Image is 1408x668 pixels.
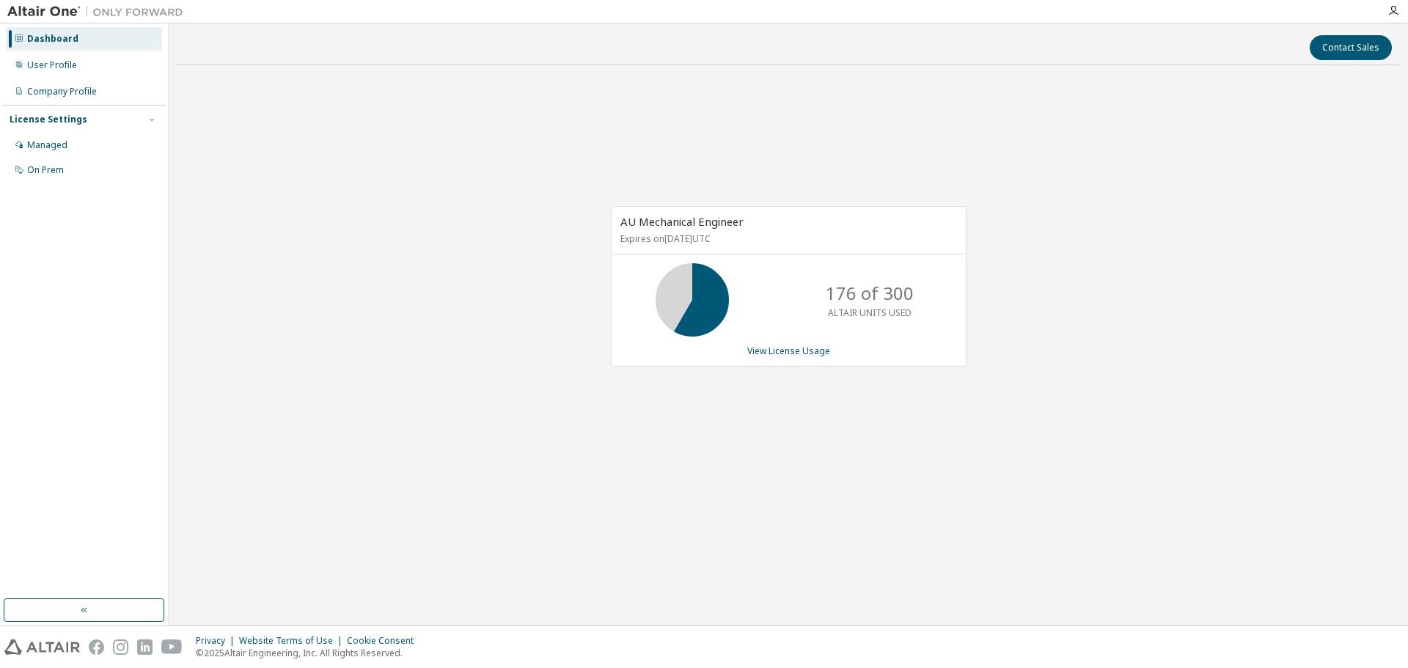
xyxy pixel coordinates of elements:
[161,639,183,655] img: youtube.svg
[747,345,830,357] a: View License Usage
[113,639,128,655] img: instagram.svg
[196,647,422,659] p: © 2025 Altair Engineering, Inc. All Rights Reserved.
[27,33,78,45] div: Dashboard
[347,635,422,647] div: Cookie Consent
[27,139,67,151] div: Managed
[27,86,97,98] div: Company Profile
[826,281,914,306] p: 176 of 300
[239,635,347,647] div: Website Terms of Use
[620,214,744,229] span: AU Mechanical Engineer
[828,307,912,319] p: ALTAIR UNITS USED
[4,639,80,655] img: altair_logo.svg
[89,639,104,655] img: facebook.svg
[620,232,953,245] p: Expires on [DATE] UTC
[10,114,87,125] div: License Settings
[196,635,239,647] div: Privacy
[27,164,64,176] div: On Prem
[7,4,191,19] img: Altair One
[27,59,77,71] div: User Profile
[137,639,153,655] img: linkedin.svg
[1310,35,1392,60] button: Contact Sales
